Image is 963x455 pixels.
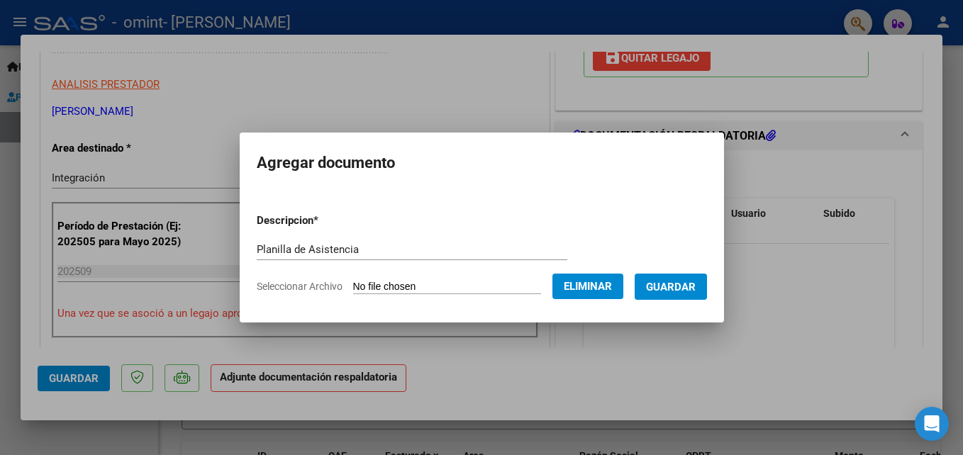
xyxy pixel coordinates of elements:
[635,274,707,300] button: Guardar
[257,281,343,292] span: Seleccionar Archivo
[646,281,696,293] span: Guardar
[257,213,392,229] p: Descripcion
[564,280,612,293] span: Eliminar
[915,407,949,441] div: Open Intercom Messenger
[552,274,623,299] button: Eliminar
[257,150,707,176] h2: Agregar documento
